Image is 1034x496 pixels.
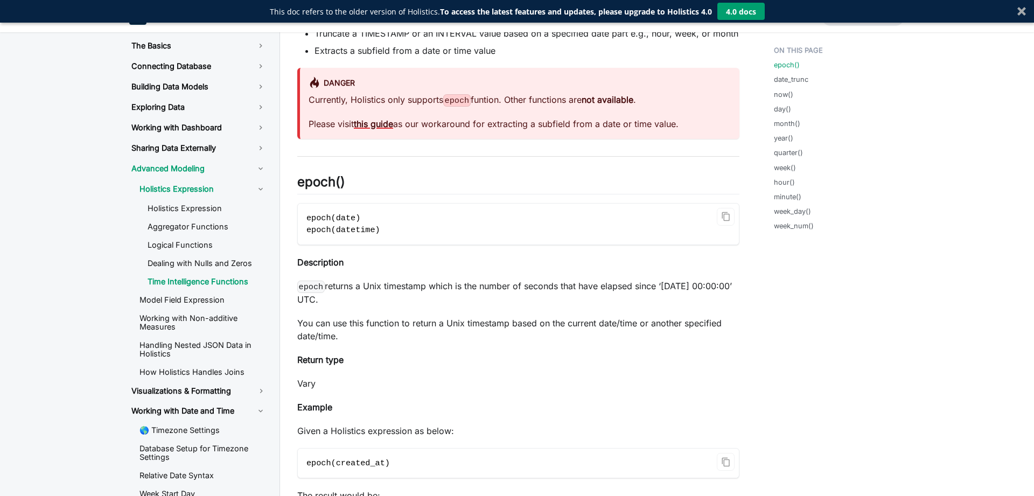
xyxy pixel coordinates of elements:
h2: epoch() [297,174,739,194]
a: Connecting Database [123,57,275,75]
p: Currently, Holistics only supports funtion. Other functions are . [309,93,731,107]
li: Truncate a TIMESTAMP or an INTERVAL value based on a specified date part e.g., hour, week, or month [315,27,739,40]
code: epoch [443,94,471,107]
div: This doc refers to the older version of Holistics.To access the latest features and updates, plea... [270,6,712,17]
a: week_num() [774,221,814,231]
p: Given a Holistics expression as below: [297,424,739,437]
a: Logical Functions [139,237,275,253]
a: now() [774,89,793,100]
a: week_day() [774,206,811,216]
a: this guide [354,118,393,129]
a: Visualizations & Formatting [123,382,248,400]
p: You can use this function to return a Unix timestamp based on the current date/time or another sp... [297,317,739,343]
nav: Docs sidebar [118,32,280,496]
a: HolisticsHolistics Docs (3.0) [129,8,232,25]
a: Working with Date and Time [123,402,275,420]
p: This doc refers to the older version of Holistics. [270,6,712,17]
a: 🌎 Timezone Settings [131,422,275,438]
a: Holistics Expression [131,180,275,198]
p: Please visit as our workaround for extracting a subfield from a date or time value. [309,117,731,130]
code: epoch [297,281,325,293]
a: Aggregator Functions [139,219,275,235]
a: week() [774,163,796,173]
button: Copy code to clipboard [717,208,735,226]
a: Building Data Models [123,78,275,96]
p: Vary [297,377,739,390]
a: Working with Dashboard [123,118,275,137]
strong: not available [582,94,633,105]
a: How Holistics Handles Joins [131,364,275,380]
strong: Return type [297,354,344,365]
strong: Example [297,402,332,413]
button: Copy code to clipboard [717,453,735,471]
a: Sharing Data Externally [123,139,275,157]
a: Working with Non-additive Measures [131,310,275,335]
a: Time Intelligence Functions [139,274,275,290]
a: quarter() [774,148,803,158]
a: epoch() [774,60,800,70]
a: Handling Nested JSON Data in Holistics [131,337,275,362]
a: Holistics Expression [139,200,275,216]
a: month() [774,118,800,129]
a: Advanced Modeling [123,159,275,178]
a: minute() [774,192,801,202]
div: danger [309,76,731,90]
p: returns a Unix timestamp which is the number of seconds that have elapsed since ‘[DATE] 00:00:00’... [297,280,739,306]
strong: To access the latest features and updates, please upgrade to Holistics 4.0 [440,6,712,17]
span: epoch(created_at) [306,458,390,468]
a: hour() [774,177,795,187]
button: Toggle the collapsible sidebar category 'Visualizations & Formatting' [248,382,275,400]
span: epoch(date) [306,213,360,223]
a: Model Field Expression [131,292,275,308]
a: date_trunc [774,74,808,85]
a: Database Setup for Timezone Settings [131,441,275,465]
a: day() [774,104,791,114]
a: Relative Date Syntax [131,467,275,484]
a: year() [774,133,793,143]
a: Dealing with Nulls and Zeros [139,255,275,271]
li: Extracts a subfield from a date or time value [315,44,739,57]
a: The Basics [123,37,275,55]
button: 4.0 docs [717,3,765,20]
a: Exploring Data [123,98,275,116]
strong: Description [297,257,344,268]
span: epoch(datetime) [306,225,380,235]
